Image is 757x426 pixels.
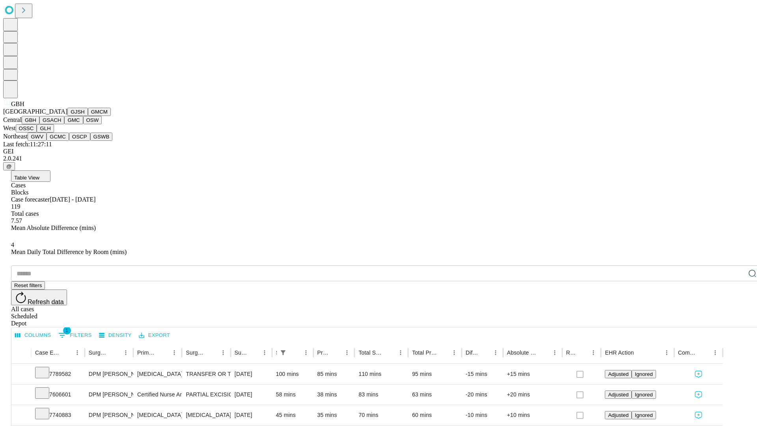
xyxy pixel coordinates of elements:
[186,405,226,425] div: [MEDICAL_DATA] METATARSOPHALANGEAL JOINT
[61,347,72,358] button: Sort
[186,349,205,356] div: Surgery Name
[137,364,178,384] div: [MEDICAL_DATA]
[11,101,24,107] span: GBH
[466,405,499,425] div: -10 mins
[64,116,83,124] button: GMC
[635,392,653,398] span: Ignored
[35,364,81,384] div: 7789582
[235,405,268,425] div: [DATE]
[90,133,113,141] button: GSWB
[449,347,460,358] button: Menu
[632,411,656,419] button: Ignored
[608,371,628,377] span: Adjusted
[67,108,88,116] button: GJSH
[3,155,754,162] div: 2.0.241
[507,405,558,425] div: +10 mins
[72,347,83,358] button: Menu
[89,364,129,384] div: DPM [PERSON_NAME]
[3,141,52,148] span: Last fetch: 11:27:11
[632,370,656,378] button: Ignored
[635,412,653,418] span: Ignored
[384,347,395,358] button: Sort
[608,392,628,398] span: Adjusted
[577,347,588,358] button: Sort
[605,370,632,378] button: Adjusted
[88,108,111,116] button: GMCM
[699,347,710,358] button: Sort
[16,124,37,133] button: OSSC
[169,347,180,358] button: Menu
[661,347,672,358] button: Menu
[11,224,96,231] span: Mean Absolute Difference (mins)
[588,347,599,358] button: Menu
[11,290,67,305] button: Refresh data
[137,349,157,356] div: Primary Service
[3,116,22,123] span: Central
[479,347,490,358] button: Sort
[11,248,127,255] span: Mean Daily Total Difference by Room (mins)
[317,385,351,405] div: 38 mins
[490,347,501,358] button: Menu
[11,281,45,290] button: Reset filters
[137,385,178,405] div: Certified Nurse Anesthetist
[186,364,226,384] div: TRANSFER OR TRANSPLANT SINGLE TENDON LEG DEEP
[28,299,64,305] span: Refresh data
[438,347,449,358] button: Sort
[3,148,754,155] div: GEI
[15,409,27,422] button: Expand
[11,217,22,224] span: 7.57
[69,133,90,141] button: OSCP
[14,282,42,288] span: Reset filters
[11,210,39,217] span: Total cases
[507,364,558,384] div: +15 mins
[466,349,478,356] div: Difference
[317,364,351,384] div: 85 mins
[63,327,71,334] span: 1
[235,364,268,384] div: [DATE]
[300,347,311,358] button: Menu
[278,347,289,358] button: Show filters
[358,364,404,384] div: 110 mins
[549,347,560,358] button: Menu
[207,347,218,358] button: Sort
[632,390,656,399] button: Ignored
[412,364,458,384] div: 95 mins
[35,405,81,425] div: 7740883
[507,385,558,405] div: +20 mins
[248,347,259,358] button: Sort
[35,349,60,356] div: Case Epic Id
[137,329,172,342] button: Export
[3,108,67,115] span: [GEOGRAPHIC_DATA]
[186,385,226,405] div: PARTIAL EXCISION TARSAL OR [MEDICAL_DATA]
[412,385,458,405] div: 63 mins
[83,116,102,124] button: OSW
[11,196,50,203] span: Case forecaster
[412,349,437,356] div: Total Predicted Duration
[608,412,628,418] span: Adjusted
[89,349,108,356] div: Surgeon Name
[137,405,178,425] div: [MEDICAL_DATA]
[235,385,268,405] div: [DATE]
[13,329,53,342] button: Select columns
[566,349,576,356] div: Resolved in EHR
[276,349,277,356] div: Scheduled In Room Duration
[507,349,537,356] div: Absolute Difference
[635,347,646,358] button: Sort
[412,405,458,425] div: 60 mins
[15,388,27,402] button: Expand
[11,170,50,182] button: Table View
[109,347,120,358] button: Sort
[341,347,352,358] button: Menu
[14,175,39,181] span: Table View
[538,347,549,358] button: Sort
[11,203,20,210] span: 119
[50,196,95,203] span: [DATE] - [DATE]
[47,133,69,141] button: GCMC
[358,385,404,405] div: 83 mins
[358,349,383,356] div: Total Scheduled Duration
[276,385,310,405] div: 58 mins
[89,385,129,405] div: DPM [PERSON_NAME]
[395,347,406,358] button: Menu
[289,347,300,358] button: Sort
[6,163,12,169] span: @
